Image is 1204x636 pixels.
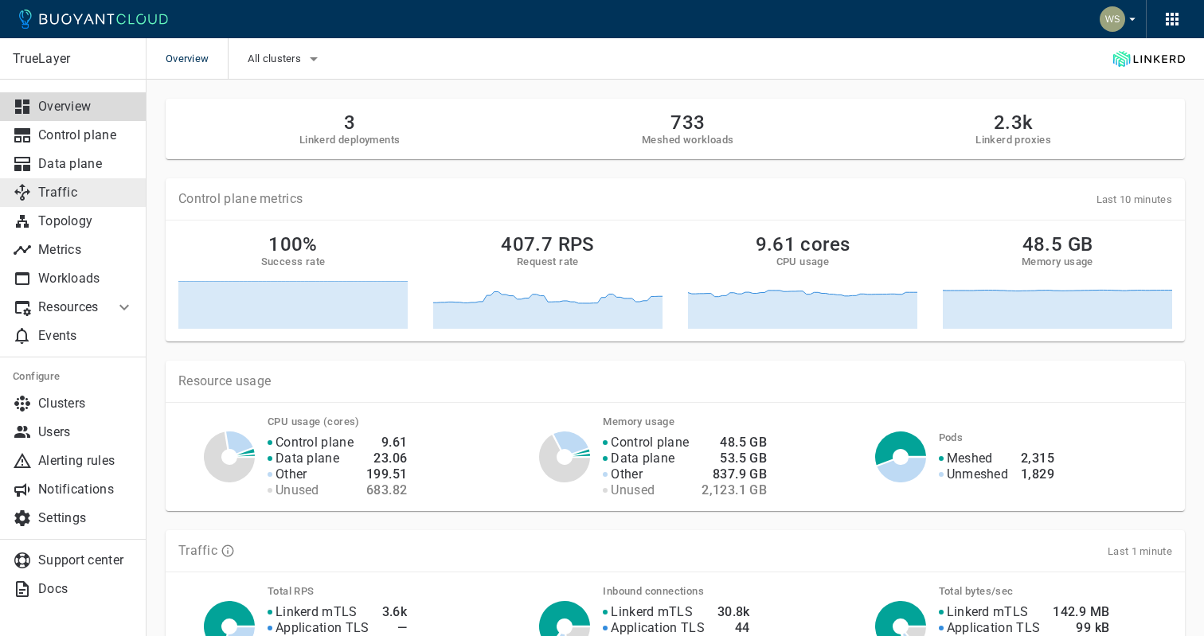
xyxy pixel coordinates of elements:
p: Alerting rules [38,453,134,469]
p: Unused [276,482,319,498]
p: Application TLS [611,620,705,636]
h4: 2,123.1 GB [702,482,767,498]
p: Control plane metrics [178,191,303,207]
p: Meshed [947,451,993,466]
span: Overview [166,38,228,80]
p: Settings [38,510,134,526]
p: Users [38,424,134,440]
h4: 2,315 [1021,451,1054,466]
h5: Meshed workloads [642,134,733,146]
p: TrueLayer [13,51,133,67]
h4: 44 [717,620,750,636]
h5: Request rate [517,256,579,268]
p: Linkerd mTLS [947,604,1029,620]
h4: 99 kB [1053,620,1109,636]
h2: 9.61 cores [756,233,850,256]
p: Topology [38,213,134,229]
p: Workloads [38,271,134,287]
span: Last 1 minute [1108,545,1172,557]
p: Docs [38,581,134,597]
p: Unused [611,482,655,498]
h2: 2.3k [975,111,1051,134]
p: Traffic [38,185,134,201]
h4: 23.06 [366,451,407,466]
p: Linkerd mTLS [276,604,358,620]
a: 48.5 GBMemory usage [943,233,1172,329]
h4: 837.9 GB [702,466,767,482]
h4: 9.61 [366,435,407,451]
p: Events [38,328,134,344]
p: Control plane [38,127,134,143]
h2: 3 [299,111,401,134]
p: Linkerd mTLS [611,604,693,620]
h5: Linkerd deployments [299,134,401,146]
span: Last 10 minutes [1096,193,1173,205]
p: Resource usage [178,373,1172,389]
img: Weichung Shaw [1100,6,1125,32]
h2: 733 [642,111,733,134]
h4: — [382,620,408,636]
span: All clusters [248,53,304,65]
p: Data plane [611,451,674,466]
a: 9.61 coresCPU usage [688,233,917,329]
p: Resources [38,299,102,315]
h5: Memory usage [1022,256,1093,268]
h2: 407.7 RPS [501,233,595,256]
p: Notifications [38,482,134,497]
h4: 199.51 [366,466,407,482]
a: 407.7 RPSRequest rate [433,233,663,329]
button: All clusters [248,47,323,71]
h5: Linkerd proxies [975,134,1051,146]
h4: 30.8k [717,604,750,620]
h4: 1,829 [1021,466,1054,482]
h4: 53.5 GB [702,451,767,466]
p: Metrics [38,242,134,258]
a: 100%Success rate [178,233,408,329]
p: Application TLS [276,620,369,636]
h4: 142.9 MB [1053,604,1109,620]
p: Application TLS [947,620,1041,636]
h5: Configure [13,370,134,383]
svg: TLS data is compiled from traffic seen by Linkerd proxies. RPS and TCP bytes reflect both inbound... [221,544,235,558]
h2: 100% [268,233,318,256]
h4: 3.6k [382,604,408,620]
h2: 48.5 GB [1022,233,1093,256]
p: Unmeshed [947,466,1008,482]
h4: 683.82 [366,482,407,498]
h5: CPU usage [776,256,830,268]
h4: 48.5 GB [702,435,767,451]
p: Control plane [611,435,689,451]
p: Traffic [178,543,217,559]
p: Support center [38,552,134,568]
h5: Success rate [261,256,326,268]
p: Other [611,466,643,482]
p: Other [276,466,307,482]
p: Overview [38,99,134,115]
p: Data plane [276,451,339,466]
p: Data plane [38,156,134,172]
p: Control plane [276,435,354,451]
p: Clusters [38,396,134,412]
